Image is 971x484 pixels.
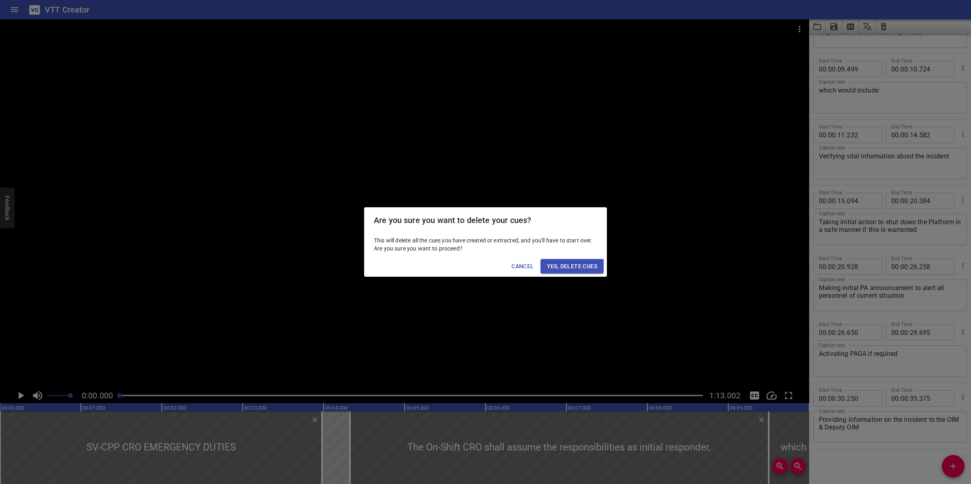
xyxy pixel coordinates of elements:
h2: Are you sure you want to delete your cues? [374,214,597,227]
button: Cancel [508,259,537,274]
span: Yes, Delete Cues [547,261,597,271]
div: This will delete all the cues you have created or extracted, and you'll have to start over. Are y... [364,233,607,256]
button: Yes, Delete Cues [541,259,604,274]
span: Cancel [511,261,534,271]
